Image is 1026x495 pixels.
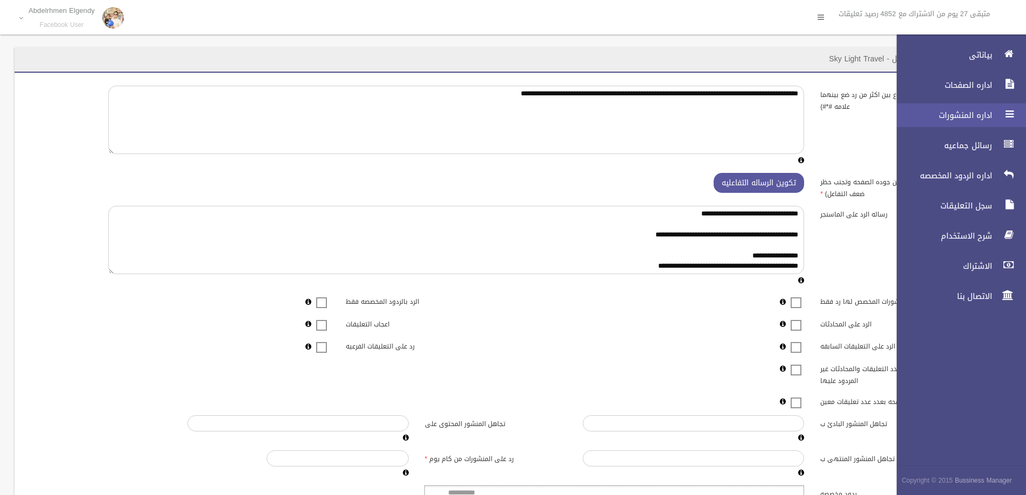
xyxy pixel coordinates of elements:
label: تجاهل المنشور المحتوى على [417,415,575,430]
span: الاشتراك [888,261,995,271]
label: اعجاب التعليقات [338,315,496,330]
button: تكوين الرساله التفاعليه [714,173,804,193]
label: رساله v (افضل لتحسين جوده الصفحه وتجنب حظر ضعف التفاعل) [812,173,971,200]
a: الاتصال بنا [888,284,1026,308]
label: تجاهل المنشور المنتهى ب [812,450,971,465]
a: اداره الردود المخصصه [888,164,1026,187]
label: رد على المنشورات من كام يوم [417,450,575,465]
header: اداره الصفحات / تعديل - Sky Light Travel [816,48,977,69]
p: Abdelrhmen Elgendy [29,6,95,15]
strong: Bussiness Manager [955,475,1012,486]
span: شرح الاستخدام [888,231,995,241]
label: الرد بالردود المخصصه فقط [338,293,496,308]
a: الاشتراك [888,254,1026,278]
a: سجل التعليقات [888,194,1026,218]
label: الرد على التعليقات السابقه [812,338,971,353]
label: ارسال تقرير يومى بعدد التعليقات والمحادثات غير المردود عليها [812,360,971,387]
label: الرد على المحادثات [812,315,971,330]
label: الرد على المنشورات المخصص لها رد فقط [812,293,971,308]
span: اداره المنشورات [888,110,995,121]
a: شرح الاستخدام [888,224,1026,248]
a: بياناتى [888,43,1026,67]
label: ايقاف تفعيل الصفحه بعدد عدد تعليقات معين [812,393,971,408]
span: بياناتى [888,50,995,60]
a: اداره الصفحات [888,73,1026,97]
label: رساله الرد على الماسنجر [812,206,971,221]
span: سجل التعليقات [888,200,995,211]
small: Facebook User [29,21,95,29]
label: رد على التعليقات الفرعيه [338,338,496,353]
span: Copyright © 2015 [902,475,953,486]
span: الاتصال بنا [888,291,995,302]
span: رسائل جماعيه [888,140,995,151]
span: اداره الصفحات [888,80,995,90]
label: الرد على التعليق (للتنوع بين اكثر من رد ضع بينهما علامه #*#) [812,86,971,113]
label: تجاهل المنشور البادئ ب [812,415,971,430]
span: اداره الردود المخصصه [888,170,995,181]
a: رسائل جماعيه [888,134,1026,157]
a: اداره المنشورات [888,103,1026,127]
